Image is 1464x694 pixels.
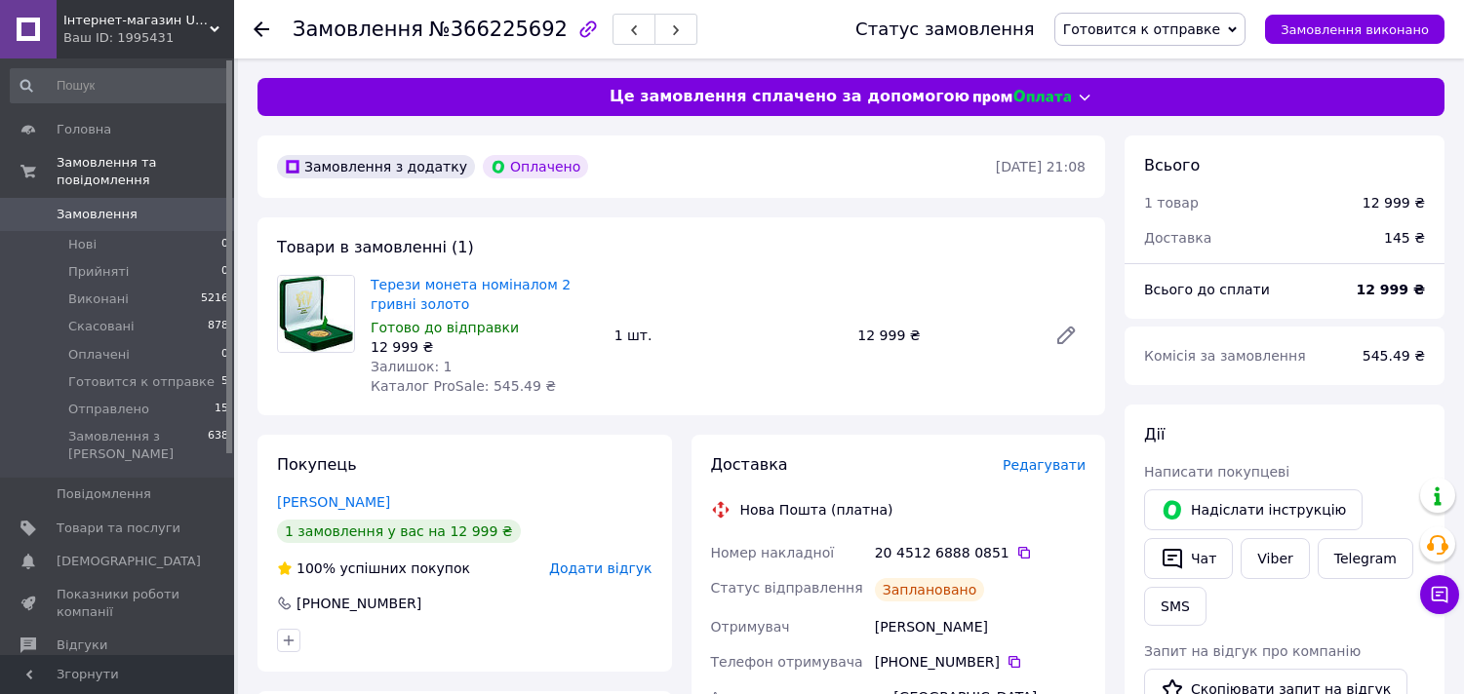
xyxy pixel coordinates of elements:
[277,155,475,178] div: Замовлення з додатку
[711,455,788,474] span: Доставка
[1063,21,1220,37] span: Готовится к отправке
[610,86,969,108] span: Це замовлення сплачено за допомогою
[1144,464,1289,480] span: Написати покупцеві
[208,318,228,335] span: 878
[293,18,423,41] span: Замовлення
[295,594,423,613] div: [PHONE_NUMBER]
[1420,575,1459,614] button: Чат з покупцем
[711,580,863,596] span: Статус відправлення
[1144,348,1306,364] span: Комісія за замовлення
[1363,193,1425,212] div: 12 999 ₴
[208,428,228,463] span: 638
[63,29,234,47] div: Ваш ID: 1995431
[215,401,228,418] span: 15
[221,346,228,364] span: 0
[1357,282,1426,297] b: 12 999 ₴
[996,159,1086,174] time: [DATE] 21:08
[277,455,357,474] span: Покупець
[371,277,571,312] a: Терези монета номіналом 2 гривні золото
[483,155,588,178] div: Оплачено
[68,373,215,391] span: Готовится к отправке
[1144,538,1233,579] button: Чат
[1144,282,1270,297] span: Всього до сплати
[57,586,180,621] span: Показники роботи компанії
[277,520,521,543] div: 1 замовлення у вас на 12 999 ₴
[68,236,97,253] span: Нові
[68,318,135,335] span: Скасовані
[855,19,1035,39] div: Статус замовлення
[1144,195,1199,211] span: 1 товар
[57,121,111,138] span: Головна
[871,609,1089,644] div: [PERSON_NAME]
[711,619,790,635] span: Отримувач
[850,322,1039,349] div: 12 999 ₴
[1144,425,1165,443] span: Дії
[371,359,453,374] span: Залишок: 1
[57,154,234,189] span: Замовлення та повідомлення
[277,494,390,510] a: [PERSON_NAME]
[57,485,151,503] span: Повідомлення
[371,320,519,335] span: Готово до відправки
[1318,538,1413,579] a: Telegram
[63,12,210,29] span: Інтернет-магазин UTOPIA
[1144,643,1361,659] span: Запит на відгук про компанію
[68,346,130,364] span: Оплачені
[297,560,336,576] span: 100%
[875,652,1086,672] div: [PHONE_NUMBER]
[735,500,898,520] div: Нова Пошта (платна)
[10,68,230,103] input: Пошук
[371,378,556,394] span: Каталог ProSale: 545.49 ₴
[57,553,201,570] span: [DEMOGRAPHIC_DATA]
[1144,587,1207,626] button: SMS
[1241,538,1309,579] a: Viber
[1003,457,1086,473] span: Редагувати
[1372,216,1437,259] div: 145 ₴
[1144,230,1211,246] span: Доставка
[607,322,851,349] div: 1 шт.
[1047,316,1086,355] a: Редагувати
[277,238,474,256] span: Товари в замовленні (1)
[277,559,470,578] div: успішних покупок
[221,373,228,391] span: 5
[68,401,149,418] span: Отправлено
[68,263,129,281] span: Прийняті
[1265,15,1444,44] button: Замовлення виконано
[57,520,180,537] span: Товари та послуги
[201,290,228,308] span: 5216
[57,206,138,223] span: Замовлення
[371,337,599,357] div: 12 999 ₴
[875,578,985,601] div: Заплановано
[68,428,208,463] span: Замовлення з [PERSON_NAME]
[254,19,269,39] div: Повернутися назад
[711,654,863,670] span: Телефон отримувача
[549,560,652,576] span: Додати відгук
[221,236,228,253] span: 0
[1144,156,1200,174] span: Всього
[279,276,353,352] img: Терези монета номіналом 2 гривні золото
[1363,348,1425,364] span: 545.49 ₴
[875,543,1086,562] div: 20 4512 6888 0851
[711,545,835,560] span: Номер накладної
[57,636,107,654] span: Відгуки
[1144,489,1363,530] button: Надіслати інструкцію
[221,263,228,281] span: 0
[68,290,129,308] span: Виконані
[1281,22,1429,37] span: Замовлення виконано
[429,18,568,41] span: №366225692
